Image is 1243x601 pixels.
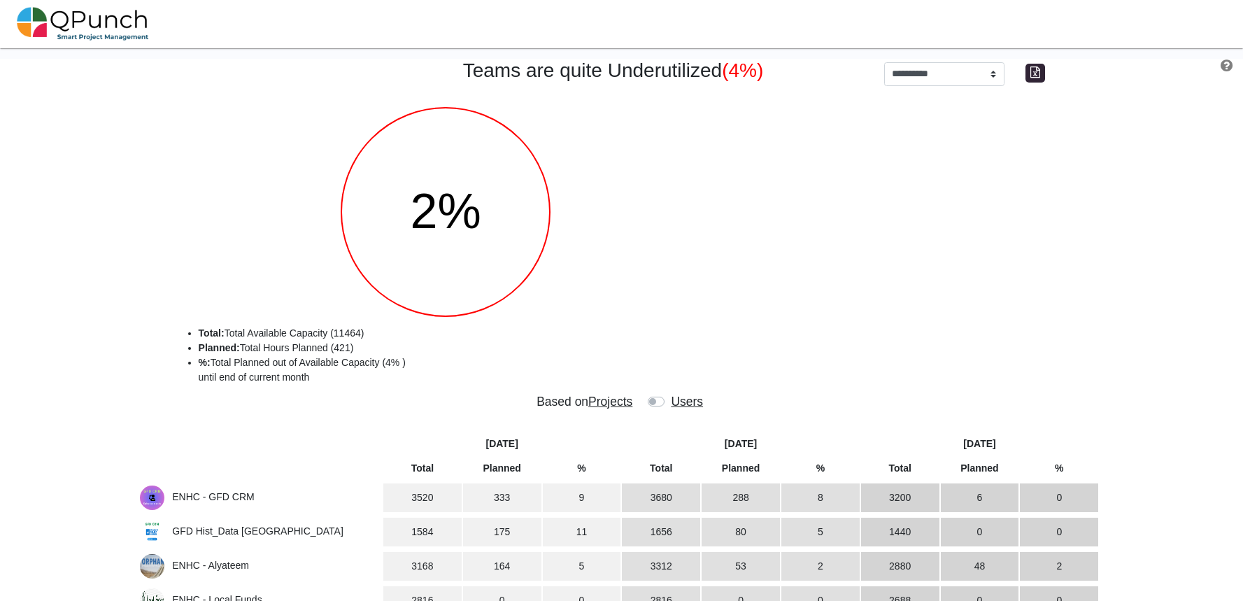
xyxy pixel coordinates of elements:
[140,554,164,579] img: 85e647be-ac0f-4980-ac0f-eeeda3a87165.JPG
[622,518,700,546] td: 1656
[172,491,254,502] span: ENHC - GFD CRM
[543,518,621,546] td: 11
[383,518,462,546] td: 1584
[669,395,704,409] h5: Users
[543,459,621,478] th: %
[199,326,652,341] li: Total Available Capacity (11464)
[383,483,462,512] td: 3520
[411,184,481,239] span: 2%
[1020,459,1098,478] th: %
[543,552,621,581] td: 5
[140,520,164,544] img: e7adb10a-c4b9-4ba2-828c-490657baacbf.png
[1020,552,1098,581] td: 2
[702,552,780,581] td: 53
[941,483,1019,512] td: 6
[722,59,763,81] span: (4%)
[199,341,652,355] li: Total Hours Planned (421)
[383,552,462,581] td: 3168
[861,518,939,546] td: 1440
[941,552,1019,581] td: 48
[199,355,652,385] li: Total Planned out of Available Capacity (4% ) until end of current month
[172,560,249,571] span: ENHC - Alyateem
[199,357,211,368] b: %:
[199,327,225,339] b: Total:
[588,395,632,409] span: Projects
[781,459,860,478] th: %
[1216,59,1233,75] a: Help
[861,483,939,512] td: 3200
[781,518,860,546] td: 5
[1020,518,1098,546] td: 0
[463,518,541,546] td: 175
[941,518,1019,546] td: 0
[702,518,780,546] td: 80
[463,459,541,478] th: Planned
[622,459,700,478] th: Total
[781,483,860,512] td: 8
[702,483,780,512] td: 288
[543,483,621,512] td: 9
[781,552,860,581] td: 2
[861,459,939,478] th: Total
[172,525,343,537] span: GFD Hist_Data Norway
[199,342,240,353] b: Planned:
[702,459,780,478] th: Planned
[17,3,149,45] img: qpunch-sp.fa6292f.png
[622,552,700,581] td: 3312
[1020,483,1098,512] td: 0
[463,483,541,512] td: 333
[622,434,859,453] th: [DATE]
[861,434,1099,453] th: [DATE]
[522,395,648,409] h5: Based on
[861,552,939,581] td: 2880
[941,459,1019,478] th: Planned
[383,459,462,478] th: Total
[622,483,700,512] td: 3680
[463,552,541,581] td: 164
[383,434,620,453] th: [DATE]
[222,59,1004,83] h2: Teams are quite Underutilized
[140,486,164,510] img: 8faacb81-ff80-4849-8c2c-62c854852047.png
